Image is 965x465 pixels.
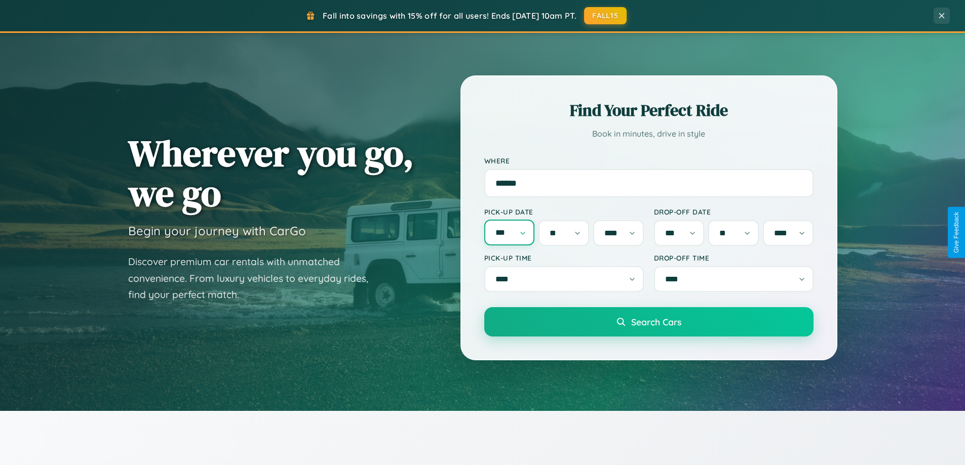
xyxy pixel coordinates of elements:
label: Drop-off Time [654,253,814,262]
h3: Begin your journey with CarGo [128,223,306,238]
div: Give Feedback [953,212,960,253]
span: Search Cars [631,316,681,327]
h2: Find Your Perfect Ride [484,99,814,121]
h1: Wherever you go, we go [128,133,414,213]
p: Discover premium car rentals with unmatched convenience. From luxury vehicles to everyday rides, ... [128,253,381,303]
p: Book in minutes, drive in style [484,126,814,141]
span: Fall into savings with 15% off for all users! Ends [DATE] 10am PT. [323,11,576,21]
label: Drop-off Date [654,207,814,216]
button: Search Cars [484,307,814,336]
button: FALL15 [584,7,627,24]
label: Pick-up Time [484,253,644,262]
label: Pick-up Date [484,207,644,216]
label: Where [484,156,814,165]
